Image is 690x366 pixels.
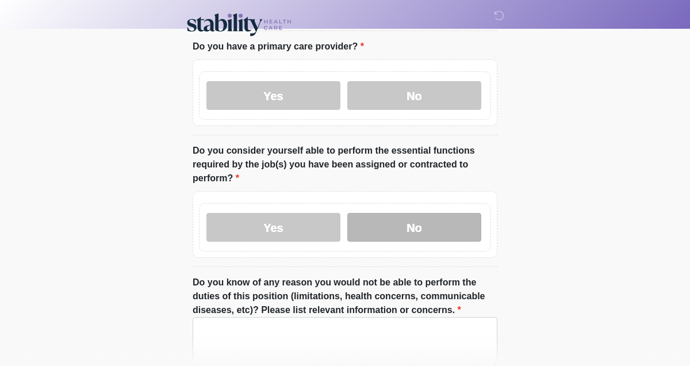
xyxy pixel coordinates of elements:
label: Do you consider yourself able to perform the essential functions required by the job(s) you have ... [193,144,497,185]
label: Do you know of any reason you would not be able to perform the duties of this position (limitatio... [193,276,497,317]
label: Yes [206,213,340,242]
label: No [347,213,481,242]
label: No [347,81,481,110]
img: Stability Healthcare Logo [181,9,296,38]
label: Do you have a primary care provider? [193,40,364,54]
label: Yes [206,81,340,110]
